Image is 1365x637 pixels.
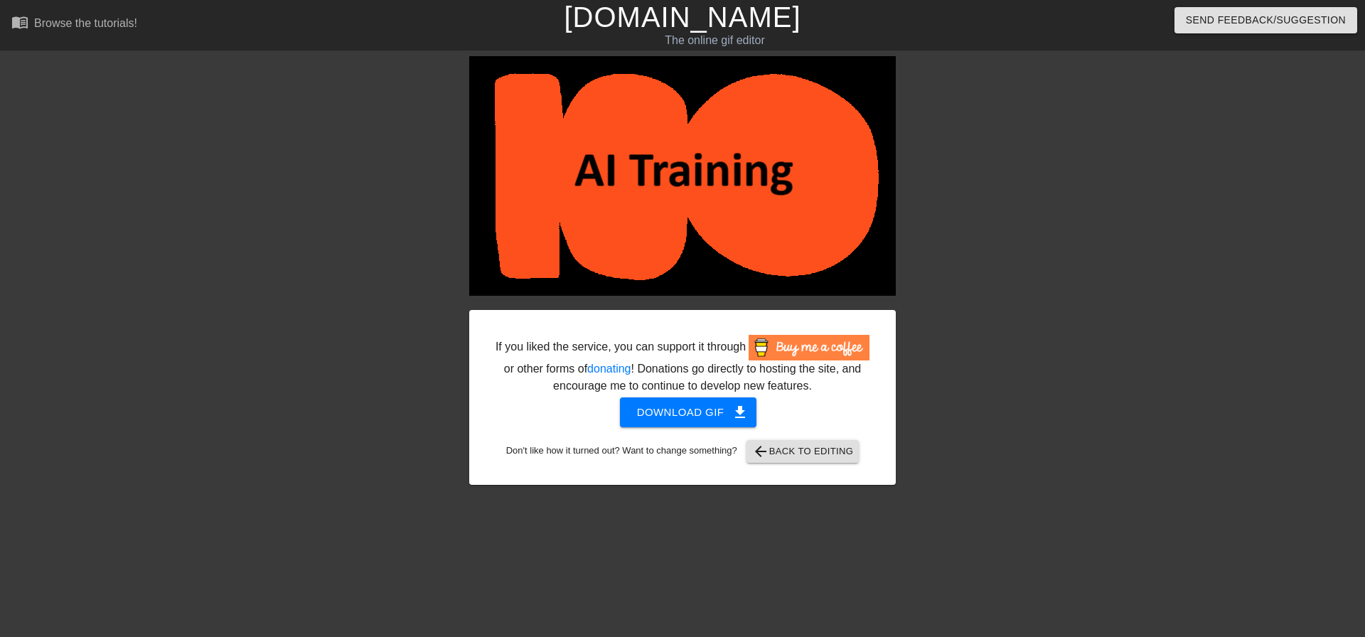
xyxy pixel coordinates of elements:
button: Send Feedback/Suggestion [1174,7,1357,33]
span: arrow_back [752,443,769,460]
img: SqWPc4OH.gif [469,56,896,296]
span: Send Feedback/Suggestion [1186,11,1346,29]
span: Back to Editing [752,443,854,460]
a: donating [587,363,631,375]
div: The online gif editor [462,32,968,49]
button: Download gif [620,397,757,427]
a: Download gif [609,405,757,417]
div: Browse the tutorials! [34,17,137,29]
span: menu_book [11,14,28,31]
a: [DOMAIN_NAME] [564,1,801,33]
button: Back to Editing [746,440,860,463]
span: get_app [732,404,749,421]
img: Buy Me A Coffee [749,335,869,360]
span: Download gif [637,403,740,422]
a: Browse the tutorials! [11,14,137,36]
div: If you liked the service, you can support it through or other forms of ! Donations go directly to... [494,335,871,395]
div: Don't like how it turned out? Want to change something? [491,440,874,463]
